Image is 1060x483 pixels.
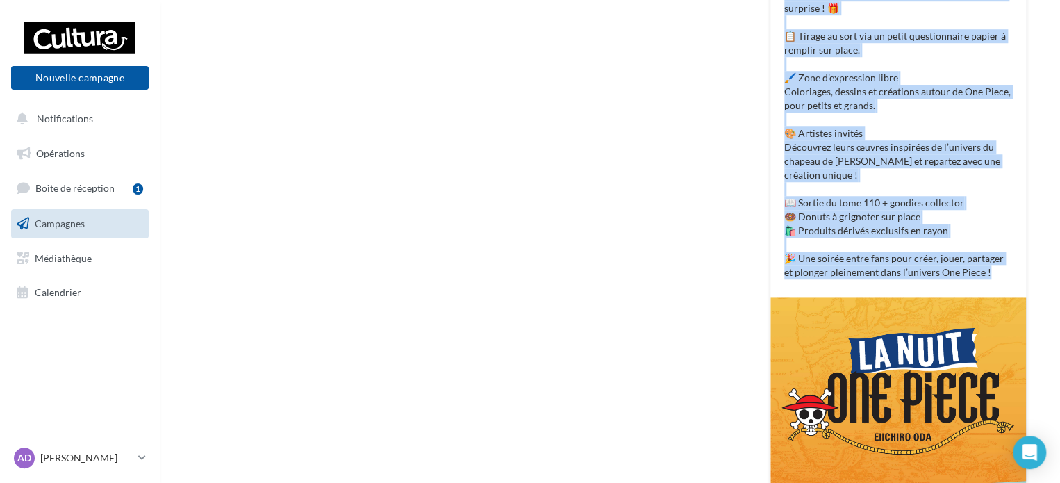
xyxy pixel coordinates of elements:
span: Opérations [36,147,85,159]
div: 1 [133,183,143,195]
button: Notifications [8,104,146,133]
button: Nouvelle campagne [11,66,149,90]
span: Médiathèque [35,252,92,263]
span: Boîte de réception [35,182,115,194]
a: Médiathèque [8,244,151,273]
a: Opérations [8,139,151,168]
a: AD [PERSON_NAME] [11,445,149,471]
p: [PERSON_NAME] [40,451,133,465]
a: Calendrier [8,278,151,307]
a: Boîte de réception1 [8,173,151,203]
span: Notifications [37,113,93,124]
div: Open Intercom Messenger [1013,436,1046,469]
a: Campagnes [8,209,151,238]
span: AD [17,451,31,465]
span: Calendrier [35,286,81,298]
span: Campagnes [35,218,85,229]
